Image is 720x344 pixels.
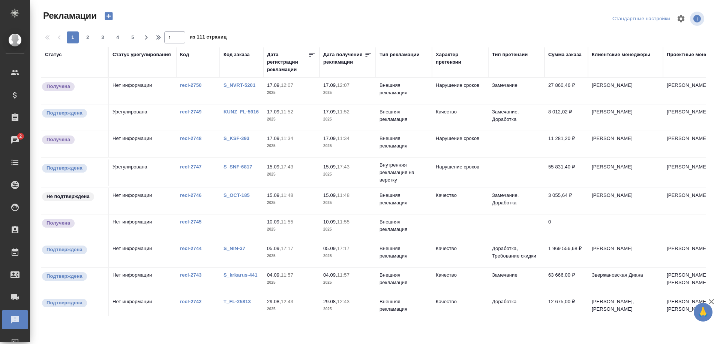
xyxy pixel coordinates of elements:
p: 04.09, [323,272,337,278]
p: 2025 [323,89,372,97]
p: 2025 [267,226,316,233]
a: recl-2744 [180,246,202,251]
td: Нет информации [109,78,176,104]
p: 17.09, [267,109,281,115]
p: 12:43 [337,299,349,304]
p: 12:07 [337,82,349,88]
p: 15.09, [323,192,337,198]
button: 🙏 [694,303,712,322]
td: Внешняя рекламация [376,294,432,320]
div: Тип претензии [492,51,528,58]
td: [PERSON_NAME] [588,78,663,104]
span: Рекламации [41,10,97,22]
p: Подтверждена [46,109,82,117]
p: 2025 [323,171,372,178]
td: 8 012,02 ₽ [544,104,588,131]
a: recl-2749 [180,109,202,115]
a: S_NIN-37 [223,246,245,251]
td: Урегулирована [109,159,176,186]
p: 2025 [323,305,372,313]
td: Внешняя рекламация [376,188,432,214]
td: Замечание [488,78,544,104]
p: 05.09, [323,246,337,251]
td: Нет информации [109,294,176,320]
td: Качество [432,241,488,267]
p: 11:55 [281,219,293,225]
p: 11:52 [337,109,349,115]
p: 11:48 [337,192,349,198]
p: Подтверждена [46,273,82,280]
span: Посмотреть информацию [690,12,706,26]
div: Тип рекламации [379,51,420,58]
p: 2025 [323,199,372,207]
p: Подтверждена [46,246,82,253]
a: S_KSF-393 [223,136,249,141]
a: recl-2745 [180,219,202,225]
td: Качество [432,268,488,294]
a: T_FL-25813 [223,299,251,304]
td: 12 675,00 ₽ [544,294,588,320]
p: 04.09, [267,272,281,278]
span: из 111 страниц [190,33,226,43]
td: 63 666,00 ₽ [544,268,588,294]
td: Качество [432,294,488,320]
td: Внешняя рекламация [376,214,432,241]
a: recl-2750 [180,82,202,88]
span: 2 [15,133,26,140]
td: Замечание, Доработка [488,104,544,131]
td: 1 969 556,68 ₽ [544,241,588,267]
a: recl-2742 [180,299,202,304]
p: 17.09, [323,82,337,88]
p: 17:17 [337,246,349,251]
div: Клиентские менеджеры [592,51,650,58]
td: [PERSON_NAME] [588,159,663,186]
td: [PERSON_NAME] [588,104,663,131]
td: Внешняя рекламация [376,104,432,131]
td: Нарушение сроков [432,159,488,186]
p: 17.09, [323,109,337,115]
span: 3 [97,34,109,41]
p: 2025 [267,279,316,286]
td: Нарушение сроков [432,78,488,104]
p: 15.09, [323,164,337,170]
p: 11:55 [337,219,349,225]
span: Настроить таблицу [672,10,690,28]
span: 2 [82,34,94,41]
p: 10.09, [267,219,281,225]
p: 2025 [323,116,372,123]
p: 11:34 [337,136,349,141]
td: Внешняя рекламация [376,241,432,267]
td: [PERSON_NAME] [588,241,663,267]
span: 🙏 [697,304,709,320]
div: split button [610,13,672,25]
p: 11:57 [337,272,349,278]
p: 12:43 [281,299,293,304]
td: Урегулирована [109,104,176,131]
div: Код [180,51,189,58]
p: 29.08, [267,299,281,304]
p: 2025 [267,199,316,207]
button: Создать [100,10,118,22]
a: recl-2748 [180,136,202,141]
p: 05.09, [267,246,281,251]
div: Дата регистрации рекламации [267,51,308,73]
td: Замечание [488,268,544,294]
a: S_NVRT-5201 [223,82,255,88]
p: 10.09, [323,219,337,225]
p: 15.09, [267,164,281,170]
td: Нет информации [109,268,176,294]
p: 2025 [323,142,372,150]
button: 5 [127,31,139,43]
td: Внешняя рекламация [376,78,432,104]
a: S_OCT-185 [223,192,250,198]
td: Качество [432,188,488,214]
a: S_SNF-6817 [223,164,252,170]
td: 0 [544,214,588,241]
button: 4 [112,31,124,43]
p: 2025 [267,252,316,260]
a: recl-2743 [180,272,202,278]
p: 17.09, [267,136,281,141]
td: Качество [432,104,488,131]
td: Нарушение сроков [432,131,488,157]
td: Нет информации [109,241,176,267]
